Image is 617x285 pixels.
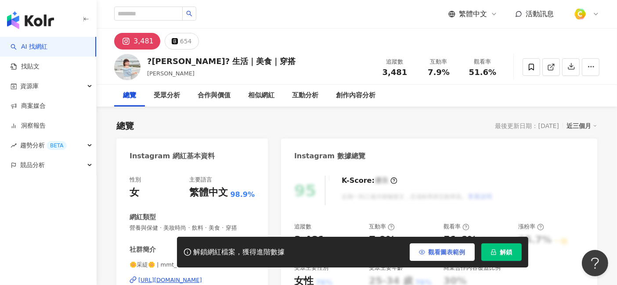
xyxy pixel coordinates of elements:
div: 互動率 [422,57,455,66]
span: 競品分析 [20,155,45,175]
div: 受眾主要年齡 [369,264,403,272]
span: 7.9% [428,68,450,77]
span: 繁體中文 [459,9,487,19]
div: [URL][DOMAIN_NAME] [138,276,202,284]
button: 解鎖 [481,243,522,261]
div: 互動率 [369,223,395,231]
div: 3,481 [294,233,325,247]
div: 觀看率 [466,57,499,66]
div: 漲粉率 [518,223,544,231]
a: [URL][DOMAIN_NAME] [130,276,255,284]
span: rise [11,142,17,149]
div: 繁體中文 [189,186,228,199]
div: 受眾分析 [154,90,180,101]
div: 相似網紅 [248,90,274,101]
img: KOL Avatar [114,54,141,80]
div: 解鎖網紅檔案，獲得進階數據 [194,248,285,257]
div: 追蹤數 [378,57,411,66]
div: 7.9% [369,233,396,247]
span: 觀看圖表範例 [429,249,465,256]
a: 找貼文 [11,62,40,71]
div: Instagram 數據總覽 [294,151,365,161]
div: ?[PERSON_NAME]? 生活｜美食｜穿搭 [147,56,296,67]
span: 營養與保健 · 美妝時尚 · 飲料 · 美食 · 穿搭 [130,224,255,232]
div: 女 [130,186,139,199]
div: 創作內容分析 [336,90,375,101]
div: 主要語言 [189,176,212,184]
div: 總覽 [123,90,136,101]
div: 互動分析 [292,90,318,101]
img: logo [7,11,54,29]
img: %E6%96%B9%E5%BD%A2%E7%B4%94.png [572,6,588,22]
div: 總覽 [116,120,134,132]
div: 網紅類型 [130,213,156,222]
span: lock [491,249,497,255]
a: 商案媒合 [11,102,46,110]
div: 觀看率 [444,223,469,231]
div: 3,481 [134,35,154,47]
span: 趨勢分析 [20,135,67,155]
span: search [186,11,192,17]
a: 洞察報告 [11,121,46,130]
div: 51.6% [444,233,477,247]
div: K-Score : [342,176,397,185]
div: 商業合作內容覆蓋比例 [444,264,501,272]
div: 追蹤數 [294,223,311,231]
span: 資源庫 [20,76,39,96]
div: 受眾主要性別 [294,264,328,272]
span: 3,481 [382,68,408,77]
div: 654 [180,35,192,47]
button: 654 [165,33,199,50]
div: 合作與價值 [198,90,231,101]
div: BETA [47,141,67,150]
span: 活動訊息 [526,10,554,18]
button: 觀看圖表範例 [410,243,475,261]
span: [PERSON_NAME] [147,70,195,77]
div: 最後更新日期：[DATE] [495,122,559,129]
div: 性別 [130,176,141,184]
span: 51.6% [469,68,496,77]
div: Instagram 網紅基本資料 [130,151,215,161]
span: 解鎖 [500,249,512,256]
button: 3,481 [114,33,160,50]
a: searchAI 找網紅 [11,43,47,51]
span: 98.9% [230,190,255,199]
div: 近三個月 [566,120,597,132]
